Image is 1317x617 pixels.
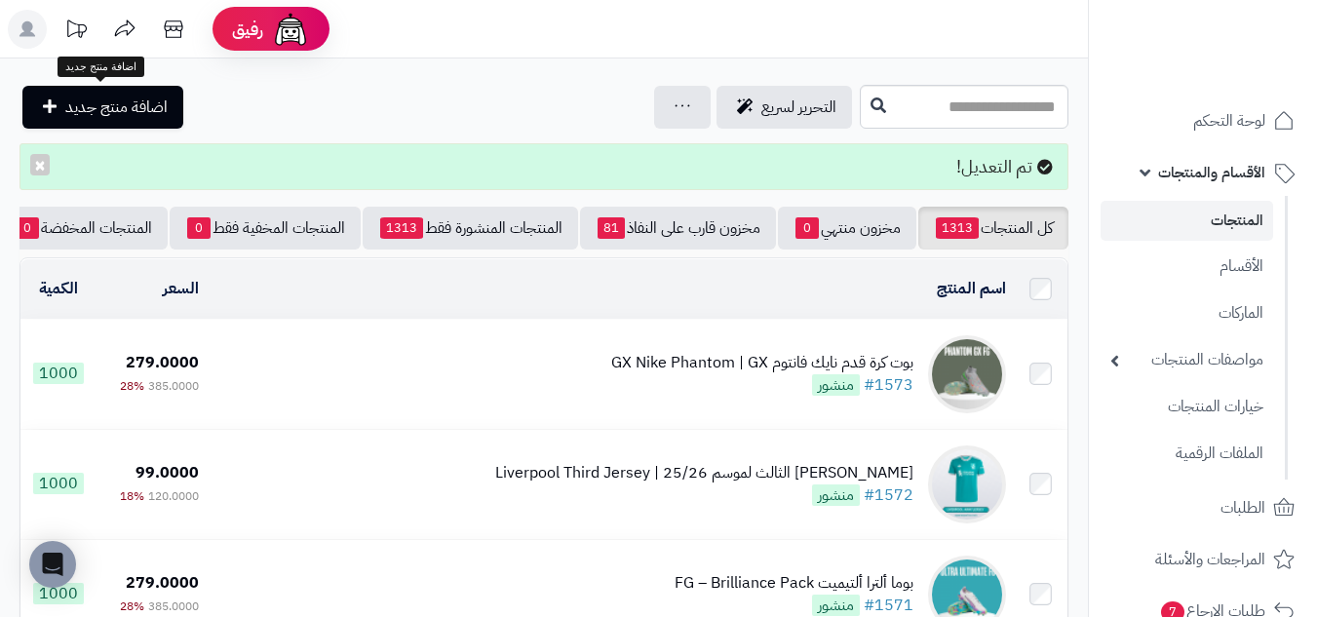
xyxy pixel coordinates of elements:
[1101,386,1273,428] a: خيارات المنتجات
[126,351,199,374] span: 279.0000
[163,277,199,300] a: السعر
[380,217,423,239] span: 1313
[16,217,39,239] span: 0
[761,96,836,119] span: التحرير لسريع
[1101,292,1273,334] a: الماركات
[795,217,819,239] span: 0
[1220,494,1265,521] span: الطلبات
[187,217,211,239] span: 0
[65,96,168,119] span: اضافة منتج جديد
[1101,484,1305,531] a: الطلبات
[148,598,199,615] span: 385.0000
[170,207,361,250] a: المنتجات المخفية فقط0
[148,377,199,395] span: 385.0000
[864,594,913,617] a: #1571
[232,18,263,41] span: رفيق
[937,277,1006,300] a: اسم المنتج
[22,86,183,129] a: اضافة منتج جديد
[30,154,50,175] button: ×
[120,598,144,615] span: 28%
[1101,536,1305,583] a: المراجعات والأسئلة
[1101,339,1273,381] a: مواصفات المنتجات
[864,483,913,507] a: #1572
[1193,107,1265,135] span: لوحة التحكم
[495,462,913,484] div: [PERSON_NAME] الثالث لموسم 25/26 | Liverpool Third Jersey
[580,207,776,250] a: مخزون قارب على النفاذ81
[598,217,625,239] span: 81
[812,595,860,616] span: منشور
[928,335,1006,413] img: بوت كرة قدم نايك فانتوم GX Nike Phantom | GX
[39,277,78,300] a: الكمية
[1158,159,1265,186] span: الأقسام والمنتجات
[611,352,913,374] div: بوت كرة قدم نايك فانتوم GX Nike Phantom | GX
[812,374,860,396] span: منشور
[812,484,860,506] span: منشور
[675,572,913,595] div: بوما ألترا ألتيميت FG – Brilliance Pack
[1101,201,1273,241] a: المنتجات
[33,473,84,494] span: 1000
[928,445,1006,523] img: تيشيرت ليفربول الثالث لموسم 25/26 | Liverpool Third Jersey
[136,461,199,484] span: 99.0000
[120,487,144,505] span: 18%
[1184,15,1298,56] img: logo-2.png
[936,217,979,239] span: 1313
[33,363,84,384] span: 1000
[1101,433,1273,475] a: الملفات الرقمية
[1155,546,1265,573] span: المراجعات والأسئلة
[33,583,84,604] span: 1000
[1101,246,1273,288] a: الأقسام
[363,207,578,250] a: المنتجات المنشورة فقط1313
[120,377,144,395] span: 28%
[29,541,76,588] div: Open Intercom Messenger
[918,207,1068,250] a: كل المنتجات1313
[148,487,199,505] span: 120.0000
[126,571,199,595] span: 279.0000
[864,373,913,397] a: #1573
[19,143,1068,190] div: تم التعديل!
[58,57,144,78] div: اضافة منتج جديد
[271,10,310,49] img: ai-face.png
[52,10,100,54] a: تحديثات المنصة
[1101,97,1305,144] a: لوحة التحكم
[778,207,916,250] a: مخزون منتهي0
[717,86,852,129] a: التحرير لسريع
